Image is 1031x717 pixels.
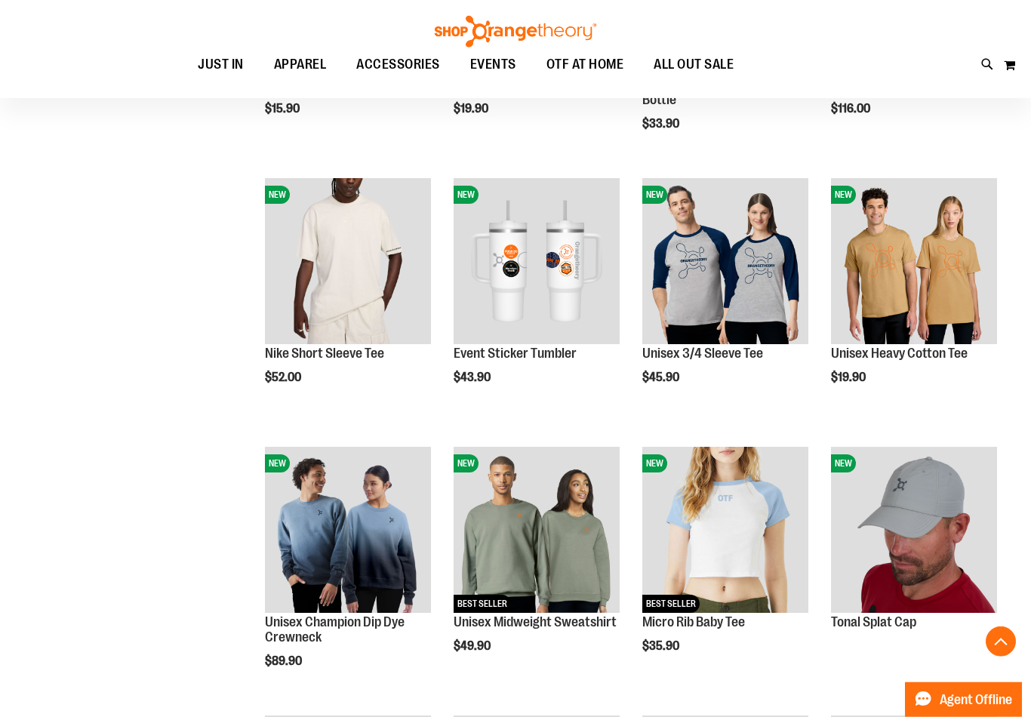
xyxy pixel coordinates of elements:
div: product [823,439,1005,654]
a: Event Sticker Tumbler [454,346,577,361]
span: EVENTS [470,48,516,82]
img: Unisex Champion Dip Dye Crewneck [265,447,431,613]
span: $19.90 [831,371,868,384]
div: product [257,439,439,706]
span: $45.90 [642,371,682,384]
div: product [446,439,627,691]
img: OTF 40 oz. Sticker Tumbler [454,178,620,344]
img: Product image for Grey Tonal Splat Cap [831,447,997,613]
span: NEW [831,186,856,204]
a: Unisex 3/4 Sleeve Tee [642,346,763,361]
a: Unisex Midweight Sweatshirt [454,614,617,629]
span: $116.00 [831,102,873,115]
div: product [446,171,627,423]
div: product [823,171,1005,423]
a: Tonal Splat Cap [831,614,916,629]
a: Nike Short Sleeve Tee [265,346,384,361]
span: NEW [831,454,856,472]
span: $49.90 [454,639,493,653]
span: ACCESSORIES [356,48,440,82]
a: Product image for Grey Tonal Splat CapNEW [831,447,997,615]
img: Unisex 3/4 Sleeve Tee [642,178,808,344]
div: product [635,171,816,423]
span: $33.90 [642,117,682,131]
img: Micro Rib Baby Tee [642,447,808,613]
span: NEW [642,186,667,204]
a: Unisex Champion Dip Dye CrewneckNEW [265,447,431,615]
span: $19.90 [454,102,491,115]
div: product [635,439,816,691]
button: Back To Top [986,626,1016,657]
span: $15.90 [265,102,302,115]
span: OTF AT HOME [546,48,624,82]
span: NEW [265,454,290,472]
span: NEW [265,186,290,204]
span: ALL OUT SALE [654,48,734,82]
span: $43.90 [454,371,493,384]
a: Unisex Heavy Cotton Tee [831,346,968,361]
span: JUST IN [198,48,244,82]
span: BEST SELLER [642,595,700,613]
img: Unisex Midweight Sweatshirt [454,447,620,613]
a: Nike Short Sleeve TeeNEW [265,178,431,346]
span: NEW [642,454,667,472]
span: $89.90 [265,654,304,668]
img: Nike Short Sleeve Tee [265,178,431,344]
span: APPAREL [274,48,327,82]
span: $35.90 [642,639,682,653]
a: Micro Rib Baby Tee [642,614,745,629]
div: product [257,171,439,423]
a: Unisex Heavy Cotton TeeNEW [831,178,997,346]
a: Unisex Midweight SweatshirtNEWBEST SELLER [454,447,620,615]
span: NEW [454,454,479,472]
img: Unisex Heavy Cotton Tee [831,178,997,344]
a: Unisex Champion Dip Dye Crewneck [265,614,405,645]
span: NEW [454,186,479,204]
span: Agent Offline [940,693,1012,707]
a: Unisex 3/4 Sleeve TeeNEW [642,178,808,346]
span: BEST SELLER [454,595,511,613]
button: Agent Offline [905,682,1022,717]
img: Shop Orangetheory [432,16,599,48]
a: OTF 40 oz. Sticker TumblerNEW [454,178,620,346]
span: $52.00 [265,371,303,384]
a: Micro Rib Baby TeeNEWBEST SELLER [642,447,808,615]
